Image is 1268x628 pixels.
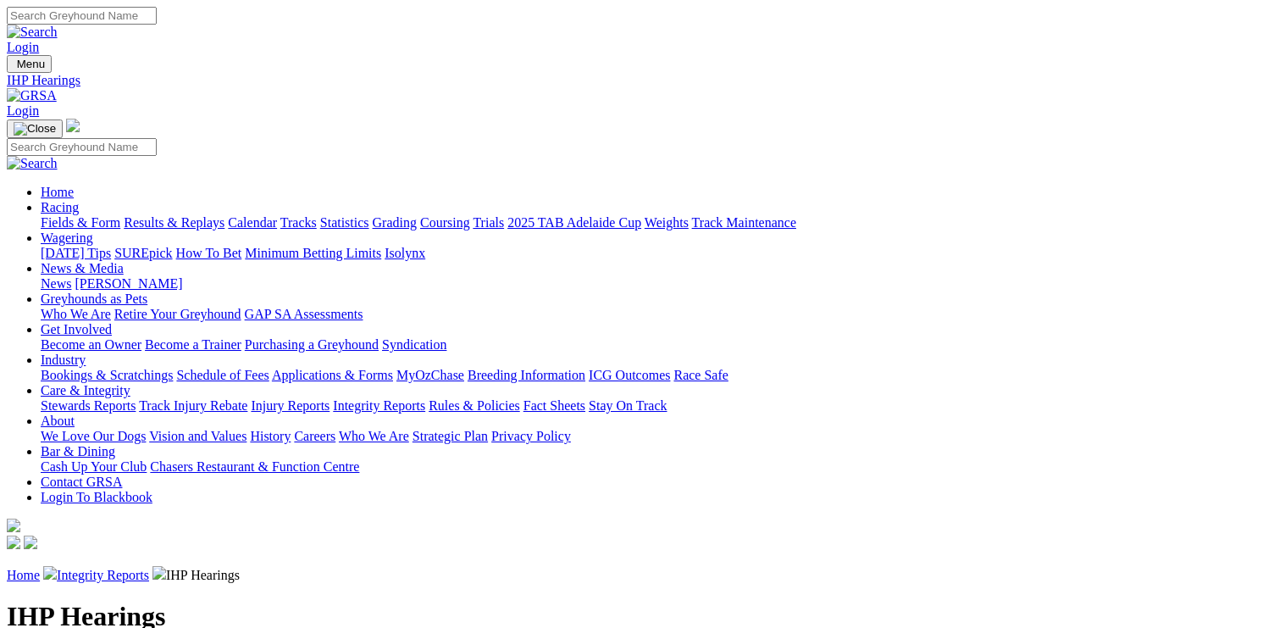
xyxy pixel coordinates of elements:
input: Search [7,7,157,25]
a: GAP SA Assessments [245,307,363,321]
a: Greyhounds as Pets [41,292,147,306]
div: Greyhounds as Pets [41,307,1261,322]
a: How To Bet [176,246,242,260]
a: Login [7,103,39,118]
button: Toggle navigation [7,55,52,73]
a: Strategic Plan [413,429,488,443]
a: Cash Up Your Club [41,459,147,474]
a: MyOzChase [396,368,464,382]
a: Integrity Reports [57,568,149,582]
a: Applications & Forms [272,368,393,382]
a: IHP Hearings [7,73,1261,88]
a: Calendar [228,215,277,230]
a: Rules & Policies [429,398,520,413]
a: Coursing [420,215,470,230]
a: Integrity Reports [333,398,425,413]
a: SUREpick [114,246,172,260]
div: News & Media [41,276,1261,292]
a: Bar & Dining [41,444,115,458]
a: Tracks [280,215,317,230]
div: Racing [41,215,1261,231]
a: Minimum Betting Limits [245,246,381,260]
div: Industry [41,368,1261,383]
img: logo-grsa-white.png [66,119,80,132]
a: Stewards Reports [41,398,136,413]
a: Login [7,40,39,54]
a: Vision and Values [149,429,246,443]
a: Statistics [320,215,369,230]
a: Retire Your Greyhound [114,307,241,321]
a: ICG Outcomes [589,368,670,382]
img: GRSA [7,88,57,103]
a: Become a Trainer [145,337,241,352]
a: We Love Our Dogs [41,429,146,443]
a: Become an Owner [41,337,141,352]
a: Industry [41,353,86,367]
div: Bar & Dining [41,459,1261,475]
img: Search [7,156,58,171]
div: About [41,429,1261,444]
a: About [41,414,75,428]
a: Fact Sheets [523,398,585,413]
a: Fields & Form [41,215,120,230]
a: [PERSON_NAME] [75,276,182,291]
a: Syndication [382,337,446,352]
a: Bookings & Scratchings [41,368,173,382]
a: 2025 TAB Adelaide Cup [507,215,641,230]
a: Injury Reports [251,398,329,413]
a: [DATE] Tips [41,246,111,260]
a: Wagering [41,231,93,245]
a: Care & Integrity [41,383,130,397]
div: Get Involved [41,337,1261,353]
div: Wagering [41,246,1261,261]
img: chevron-right.svg [152,566,166,580]
button: Toggle navigation [7,119,63,138]
a: Privacy Policy [491,429,571,443]
a: Trials [473,215,504,230]
span: Menu [17,58,45,70]
img: Close [14,122,56,136]
a: Stay On Track [589,398,667,413]
a: Who We Are [41,307,111,321]
img: twitter.svg [24,536,37,549]
p: IHP Hearings [7,566,1261,583]
a: Careers [294,429,335,443]
a: Grading [373,215,417,230]
a: Purchasing a Greyhound [245,337,379,352]
img: facebook.svg [7,536,20,549]
a: Who We Are [339,429,409,443]
input: Search [7,138,157,156]
a: Breeding Information [468,368,585,382]
a: Home [41,185,74,199]
img: logo-grsa-white.png [7,519,20,532]
div: Care & Integrity [41,398,1261,414]
a: Login To Blackbook [41,490,152,504]
a: Chasers Restaurant & Function Centre [150,459,359,474]
a: News & Media [41,261,124,275]
a: Get Involved [41,322,112,336]
a: Isolynx [385,246,425,260]
a: Schedule of Fees [176,368,269,382]
a: News [41,276,71,291]
a: Results & Replays [124,215,224,230]
a: Weights [645,215,689,230]
a: Contact GRSA [41,475,122,489]
a: Home [7,568,40,582]
img: Search [7,25,58,40]
a: Racing [41,200,79,214]
img: chevron-right.svg [43,566,57,580]
a: Race Safe [673,368,728,382]
a: Track Injury Rebate [139,398,247,413]
a: History [250,429,291,443]
a: Track Maintenance [692,215,796,230]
